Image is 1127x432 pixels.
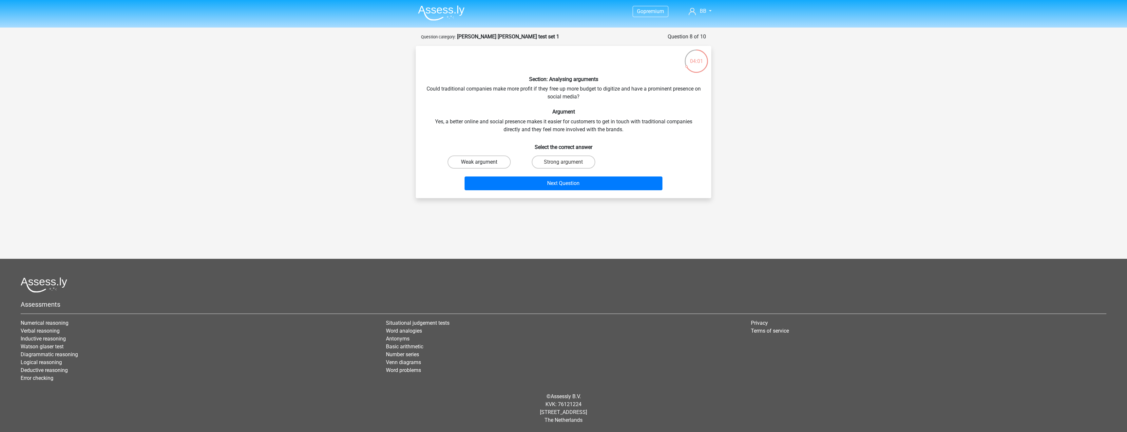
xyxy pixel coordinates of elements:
[418,51,709,193] div: Could traditional companies make more profit if they free up more budget to digitize and have a p...
[386,343,423,350] a: Basic arithmetic
[21,343,64,350] a: Watson glaser test
[386,320,449,326] a: Situational judgement tests
[426,109,701,115] h6: Argument
[751,328,789,334] a: Terms of service
[386,336,410,342] a: Antonyms
[448,155,511,169] label: Weak argument
[421,34,456,39] small: Question category:
[643,8,664,14] span: premium
[16,387,1111,429] div: © KVK: 76121224 [STREET_ADDRESS] The Netherlands
[21,300,1106,308] h5: Assessments
[457,33,559,40] strong: [PERSON_NAME] [PERSON_NAME] test set 1
[386,367,421,373] a: Word problems
[426,139,701,150] h6: Select the correct answer
[21,367,68,373] a: Deductive reasoning
[21,375,53,381] a: Error checking
[21,351,78,358] a: Diagrammatic reasoning
[700,8,706,14] span: BB
[386,351,419,358] a: Number series
[532,155,595,169] label: Strong argument
[668,33,706,41] div: Question 8 of 10
[751,320,768,326] a: Privacy
[386,359,421,365] a: Venn diagrams
[465,176,663,190] button: Next Question
[21,320,68,326] a: Numerical reasoning
[426,76,701,82] h6: Section: Analysing arguments
[684,49,709,65] div: 04:01
[551,393,581,400] a: Assessly B.V.
[21,336,66,342] a: Inductive reasoning
[686,7,714,15] a: BB
[386,328,422,334] a: Word analogies
[21,359,62,365] a: Logical reasoning
[21,277,67,293] img: Assessly logo
[21,328,60,334] a: Verbal reasoning
[418,5,465,21] img: Assessly
[637,8,643,14] span: Go
[633,7,668,16] a: Gopremium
